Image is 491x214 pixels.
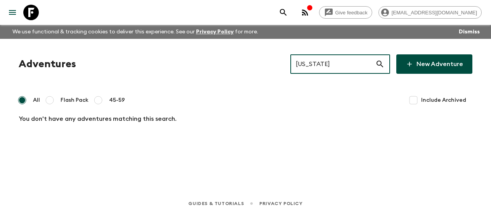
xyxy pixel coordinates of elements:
[290,53,375,75] input: e.g. AR1, Argentina
[109,96,125,104] span: 45-59
[319,6,372,19] a: Give feedback
[331,10,372,16] span: Give feedback
[378,6,482,19] div: [EMAIL_ADDRESS][DOMAIN_NAME]
[457,26,482,37] button: Dismiss
[19,114,472,124] p: You don't have any adventures matching this search.
[259,199,302,208] a: Privacy Policy
[9,25,261,39] p: We use functional & tracking cookies to deliver this experience. See our for more.
[396,54,472,74] a: New Adventure
[188,199,244,208] a: Guides & Tutorials
[5,5,20,20] button: menu
[421,96,466,104] span: Include Archived
[61,96,88,104] span: Flash Pack
[387,10,481,16] span: [EMAIL_ADDRESS][DOMAIN_NAME]
[276,5,291,20] button: search adventures
[196,29,234,35] a: Privacy Policy
[19,56,76,72] h1: Adventures
[33,96,40,104] span: All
